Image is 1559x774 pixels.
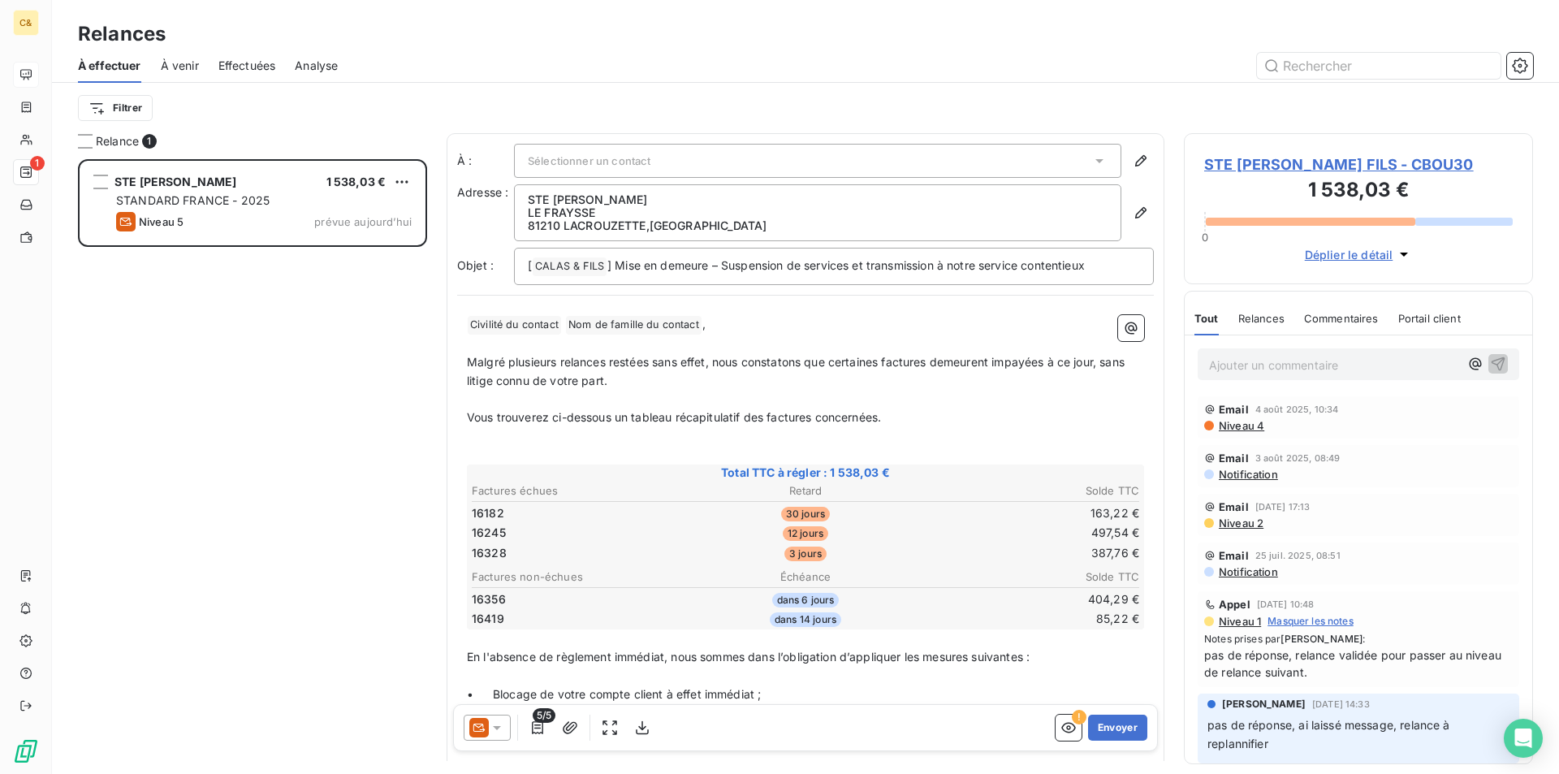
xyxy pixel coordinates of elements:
[116,193,270,207] span: STANDARD FRANCE - 2025
[471,569,693,586] th: Factures non-échues
[78,19,166,49] h3: Relances
[694,482,916,499] th: Retard
[1257,53,1501,79] input: Rechercher
[528,219,1108,232] p: 81210 LACROUZETTE , [GEOGRAPHIC_DATA]
[142,134,157,149] span: 1
[472,545,507,561] span: 16328
[467,355,1128,387] span: Malgré plusieurs relances restées sans effet, nous constatons que certaines factures demeurent im...
[1217,565,1278,578] span: Notification
[918,610,1140,628] td: 85,22 €
[702,317,706,331] span: ,
[1088,715,1147,741] button: Envoyer
[1267,614,1354,629] span: Masquer les notes
[528,154,650,167] span: Sélectionner un contact
[533,708,555,723] span: 5/5
[1219,549,1249,562] span: Email
[918,504,1140,522] td: 163,22 €
[781,507,830,521] span: 30 jours
[1219,500,1249,513] span: Email
[1305,246,1393,263] span: Déplier le détail
[78,95,153,121] button: Filtrer
[918,482,1140,499] th: Solde TTC
[528,206,1108,219] p: LE FRAYSSE
[1257,599,1315,609] span: [DATE] 10:48
[772,593,840,608] span: dans 6 jours
[607,258,1085,272] span: ] Mise en demeure – Suspension de services et transmission à notre service contentieux
[918,524,1140,542] td: 497,54 €
[918,569,1140,586] th: Solde TTC
[566,316,702,335] span: Nom de famille du contact
[1219,598,1250,611] span: Appel
[1219,452,1249,465] span: Email
[1398,312,1461,325] span: Portail client
[1204,632,1513,646] span: Notes prises par :
[783,526,828,541] span: 12 jours
[471,590,693,608] td: 16356
[1300,245,1418,264] button: Déplier le détail
[1238,312,1285,325] span: Relances
[13,738,39,764] img: Logo LeanPay
[1219,403,1249,416] span: Email
[1207,718,1453,750] span: pas de réponse, ai laissé message, relance à replannifier
[314,215,412,228] span: prévue aujourd’hui
[457,258,494,272] span: Objet :
[326,175,387,188] span: 1 538,03 €
[694,569,916,586] th: Échéance
[1255,453,1341,463] span: 3 août 2025, 08:49
[467,687,761,701] span: • Blocage de votre compte client à effet immédiat ;
[1217,517,1263,530] span: Niveau 2
[471,482,693,499] th: Factures échues
[1304,312,1379,325] span: Commentaires
[13,10,39,36] div: C&
[471,610,693,628] td: 16419
[1204,154,1513,175] span: STE [PERSON_NAME] FILS - CBOU30
[457,185,508,199] span: Adresse :
[1222,697,1306,711] span: [PERSON_NAME]
[1204,175,1513,208] h3: 1 538,03 €
[918,544,1140,562] td: 387,76 €
[467,410,881,424] span: Vous trouverez ci-dessous un tableau récapitulatif des factures concernées.
[468,316,561,335] span: Civilité du contact
[78,159,427,774] div: grid
[295,58,338,74] span: Analyse
[784,547,827,561] span: 3 jours
[1194,312,1219,325] span: Tout
[467,650,1030,664] span: En l'absence de règlement immédiat, nous sommes dans l’obligation d’appliquer les mesures suivant...
[161,58,199,74] span: À venir
[472,505,504,521] span: 16182
[1217,615,1261,628] span: Niveau 1
[457,153,514,169] label: À :
[1202,231,1208,244] span: 0
[114,175,237,188] span: STE [PERSON_NAME]
[139,215,184,228] span: Niveau 5
[1217,419,1264,432] span: Niveau 4
[533,257,607,276] span: CALAS & FILS
[96,133,139,149] span: Relance
[78,58,141,74] span: À effectuer
[472,525,506,541] span: 16245
[218,58,276,74] span: Effectuées
[918,590,1140,608] td: 404,29 €
[1280,633,1363,645] span: [PERSON_NAME]
[1217,468,1278,481] span: Notification
[1255,551,1341,560] span: 25 juil. 2025, 08:51
[770,612,841,627] span: dans 14 jours
[528,193,1108,206] p: STE [PERSON_NAME]
[1255,404,1339,414] span: 4 août 2025, 10:34
[13,159,38,185] a: 1
[528,258,532,272] span: [
[30,156,45,171] span: 1
[1204,646,1513,681] span: pas de réponse, relance validée pour passer au niveau de relance suivant.
[1504,719,1543,758] div: Open Intercom Messenger
[1312,699,1370,709] span: [DATE] 14:33
[1255,502,1311,512] span: [DATE] 17:13
[469,465,1142,481] span: Total TTC à régler : 1 538,03 €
